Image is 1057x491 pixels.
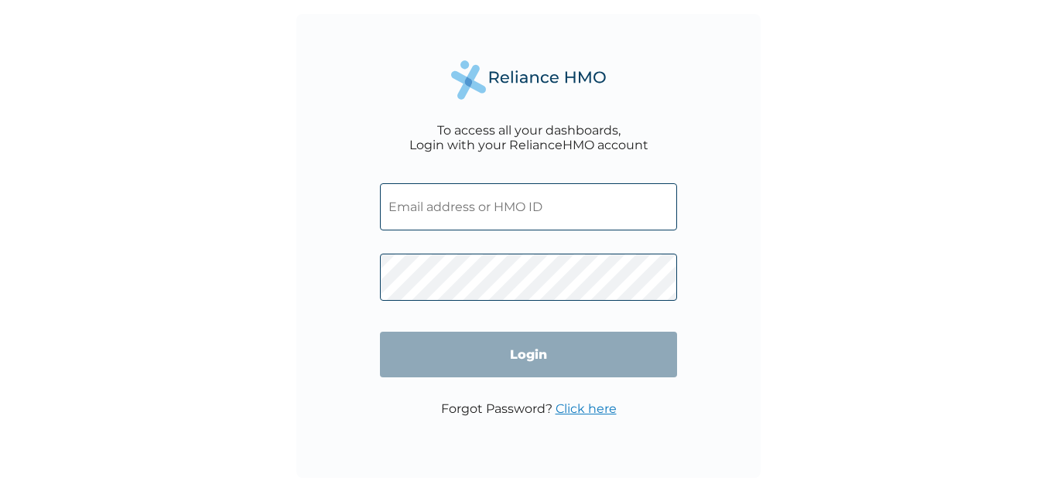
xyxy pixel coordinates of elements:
[441,401,617,416] p: Forgot Password?
[451,60,606,100] img: Reliance Health's Logo
[380,183,677,230] input: Email address or HMO ID
[380,332,677,377] input: Login
[409,123,648,152] div: To access all your dashboards, Login with your RelianceHMO account
[556,401,617,416] a: Click here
